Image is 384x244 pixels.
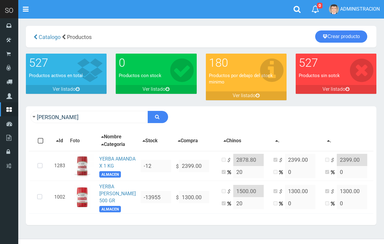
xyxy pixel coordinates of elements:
[74,185,91,209] img: ...
[26,85,107,94] a: Ver listado
[209,56,228,69] font: 180
[279,188,285,195] i: $
[209,73,273,85] font: Productos por debajo del stock minimo
[52,151,68,181] td: 1283
[37,34,61,40] a: Catalogo
[52,181,68,214] td: 1002
[299,73,340,78] font: Productos sin sotck
[68,131,97,151] th: Foto
[99,206,121,212] span: ALMACEN
[99,141,127,148] button: Categoria
[29,73,83,78] font: Productos activos en total
[30,111,148,123] input: Ingrese su busqueda
[340,6,380,12] span: ADMINISTRACION
[273,137,281,145] button: .
[119,73,161,78] font: Productos con stock
[279,157,285,164] i: $
[296,85,376,94] a: Ver listado
[53,86,76,92] font: Ver listado
[331,188,337,195] i: $
[233,93,255,98] font: Ver listado
[99,156,136,169] a: YERBA AMANDA X 1 KG
[322,86,345,92] font: Ver listado
[39,34,61,40] span: Catalogo
[174,151,219,181] td: $
[67,34,92,40] span: Productos
[99,133,123,141] button: Nombre
[325,137,333,145] button: .
[29,56,48,69] font: 527
[315,30,367,43] a: Crear producto
[317,3,322,9] span: 0
[227,188,233,195] i: $
[119,56,125,69] font: 0
[176,137,200,145] button: Compra
[70,154,94,178] img: ...
[99,171,121,178] span: ALMACEN
[299,56,318,69] font: 527
[141,137,160,145] button: Stock
[331,157,337,164] i: $
[222,137,243,145] button: Chinos
[206,91,287,100] a: Ver listado
[227,157,233,164] i: $
[54,137,65,145] button: Id
[329,4,339,14] img: User Image
[99,184,136,203] a: YERBA [PERSON_NAME] 500 GR
[174,181,219,214] td: $
[116,85,196,94] a: Ver listado
[143,86,165,92] font: Ver listado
